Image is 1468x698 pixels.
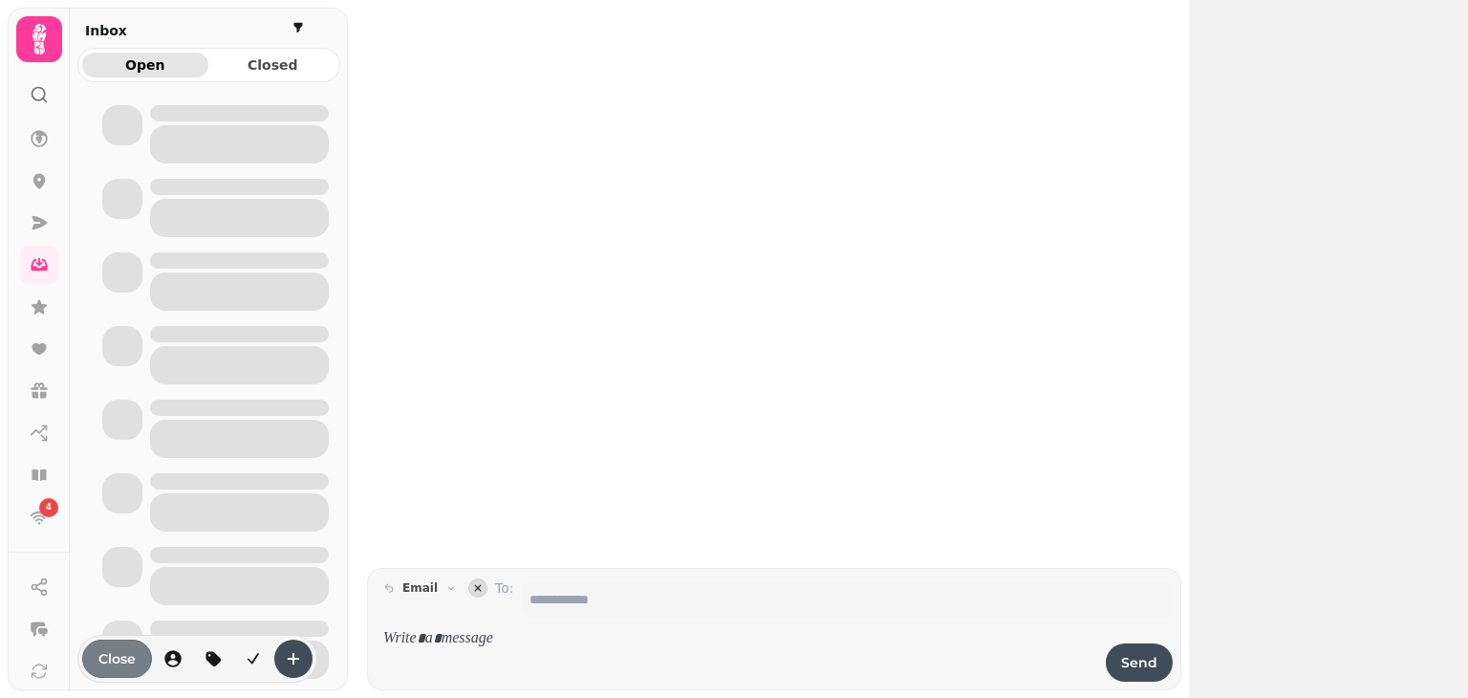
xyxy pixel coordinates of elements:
button: collapse [468,578,487,598]
button: filter [287,16,310,39]
button: email [376,577,464,600]
span: Closed [226,58,321,72]
button: Send [1106,643,1173,682]
label: To: [495,578,513,617]
button: tag-thread [194,640,232,678]
span: Close [98,652,136,665]
button: is-read [234,640,272,678]
button: Closed [210,53,336,77]
a: 4 [20,498,58,536]
span: 4 [46,501,52,514]
span: Send [1121,656,1157,669]
button: Open [82,53,208,77]
span: Open [97,58,193,72]
h2: Inbox [85,21,127,40]
button: create-convo [274,640,313,678]
button: Close [82,640,152,678]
